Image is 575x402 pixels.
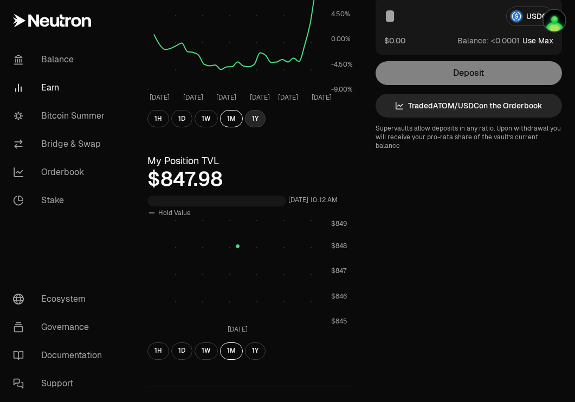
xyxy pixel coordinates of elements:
button: 1W [195,342,218,360]
tspan: $849 [331,219,347,228]
button: 1M [220,342,243,360]
tspan: [DATE] [312,93,332,102]
tspan: [DATE] [278,93,298,102]
tspan: [DATE] [228,325,248,334]
tspan: $848 [331,242,347,250]
tspan: $846 [331,292,347,301]
tspan: [DATE] [183,93,203,102]
tspan: [DATE] [216,93,236,102]
a: Documentation [4,341,117,369]
div: $847.98 [147,168,354,190]
a: Orderbook [4,158,117,186]
tspan: [DATE] [250,93,270,102]
tspan: -4.50% [331,60,353,69]
a: Ecosystem [4,285,117,313]
h3: My Position TVL [147,153,354,168]
button: 1Y [245,110,266,127]
tspan: -9.00% [331,85,353,94]
p: Supervaults allow deposits in any ratio. Upon withdrawal you will receive your pro-rata share of ... [376,124,562,150]
button: 1D [171,342,192,360]
a: TradedATOM/USDCon the Orderbook [376,94,562,118]
span: Hold Value [158,209,191,217]
button: 1M [220,110,243,127]
img: Atom Staking [544,10,565,31]
a: Bridge & Swap [4,130,117,158]
a: Bitcoin Summer [4,102,117,130]
tspan: [DATE] [150,93,170,102]
a: Stake [4,186,117,215]
tspan: 4.50% [331,10,350,18]
button: 1H [147,110,169,127]
tspan: 0.00% [331,35,351,43]
button: 1W [195,110,218,127]
button: $0.00 [384,35,405,46]
div: [DATE] 10:12 AM [288,194,338,206]
button: 1Y [245,342,266,360]
a: Support [4,369,117,398]
a: Balance [4,46,117,74]
button: 1D [171,110,192,127]
span: Balance: [457,35,489,46]
tspan: $845 [331,317,347,326]
a: Governance [4,313,117,341]
a: Earn [4,74,117,102]
tspan: $847 [331,267,347,276]
button: 1H [147,342,169,360]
